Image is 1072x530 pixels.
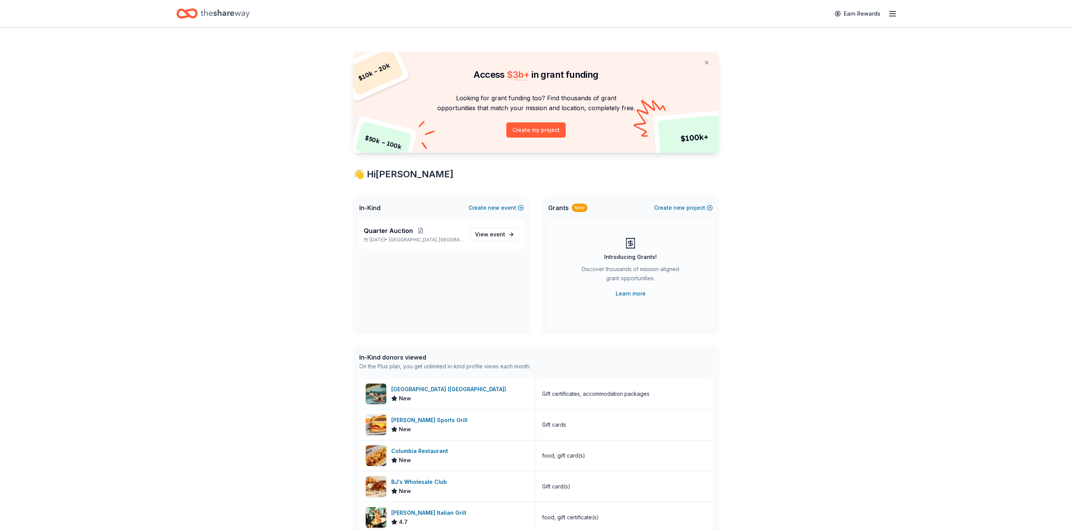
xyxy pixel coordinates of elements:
[604,252,657,262] div: Introducing Grants!
[391,416,470,425] div: [PERSON_NAME] Sports Grill
[176,5,250,22] a: Home
[654,203,713,212] button: Createnewproject
[399,456,411,465] span: New
[572,204,587,212] div: New
[830,7,885,21] a: Earn Rewards
[579,265,682,286] div: Discover thousands of mission-aligned grant opportunities.
[391,446,451,456] div: Columbia Restaurant
[366,384,386,404] img: Image for Four Seasons Resort (Orlando)
[362,93,710,113] p: Looking for grant funding too? Find thousands of grant opportunities that match your mission and ...
[389,237,464,243] span: [GEOGRAPHIC_DATA], [GEOGRAPHIC_DATA]
[359,353,531,362] div: In-Kind donors viewed
[469,203,524,212] button: Createnewevent
[366,476,386,497] img: Image for BJ's Wholesale Club
[616,289,646,298] a: Learn more
[470,228,519,241] a: View event
[542,513,599,522] div: food, gift certificate(s)
[364,237,464,243] p: [DATE] •
[542,451,585,460] div: food, gift card(s)
[345,47,404,96] div: $ 10k – 20k
[674,203,685,212] span: new
[366,507,386,528] img: Image for Carrabba's Italian Grill
[391,385,509,394] div: [GEOGRAPHIC_DATA] ([GEOGRAPHIC_DATA])
[475,230,505,239] span: View
[542,482,570,491] div: Gift card(s)
[391,508,469,517] div: [PERSON_NAME] Italian Grill
[366,414,386,435] img: Image for Duffy's Sports Grill
[548,203,569,212] span: Grants
[506,122,566,138] button: Create my project
[542,389,650,398] div: Gift certificates, accommodation packages
[391,477,450,487] div: BJ's Wholesale Club
[399,487,411,496] span: New
[366,445,386,466] img: Image for Columbia Restaurant
[399,425,411,434] span: New
[364,226,413,235] span: Quarter Auction
[542,420,566,429] div: Gift cards
[399,517,408,527] span: 4.7
[399,394,411,403] span: New
[488,203,499,212] span: new
[359,203,381,212] span: In-Kind
[474,69,598,80] span: Access in grant funding
[353,168,719,180] div: 👋 Hi [PERSON_NAME]
[507,69,530,80] span: $ 3b +
[359,362,531,371] div: On the Plus plan, you get unlimited in-kind profile views each month.
[490,231,505,238] span: event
